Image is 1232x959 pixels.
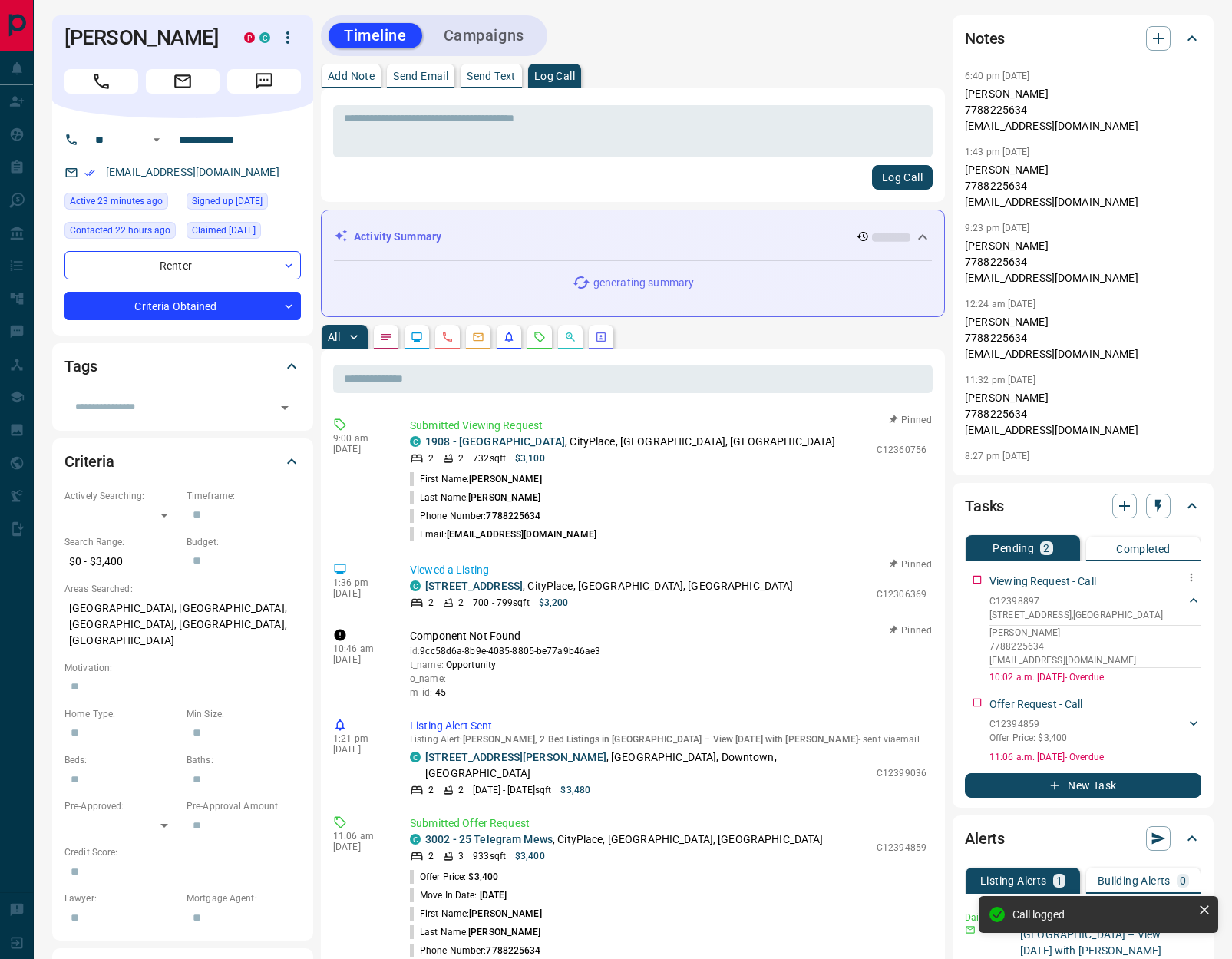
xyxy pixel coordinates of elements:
[410,436,421,447] div: condos.ca
[503,331,515,343] svg: Listing Alerts
[147,131,166,149] button: Open
[244,32,255,43] div: property.ca
[64,449,114,474] h2: Criteria
[64,891,179,905] p: Lawyer:
[989,626,1201,640] p: [PERSON_NAME]
[1056,875,1062,886] p: 1
[410,925,541,939] p: Last Name:
[888,557,933,571] button: Pinned
[64,535,179,549] p: Search Range:
[480,890,507,901] span: [DATE]
[333,588,387,599] p: [DATE]
[333,744,387,755] p: [DATE]
[187,193,301,214] div: Thu Feb 18 2021
[595,331,607,343] svg: Agent Actions
[468,927,540,938] span: [PERSON_NAME]
[380,331,392,343] svg: Notes
[64,799,179,813] p: Pre-Approved:
[965,299,1035,309] p: 12:24 am [DATE]
[328,332,340,342] p: All
[64,582,301,596] p: Areas Searched:
[1043,543,1049,554] p: 2
[187,222,301,243] div: Thu Feb 18 2021
[333,444,387,455] p: [DATE]
[187,489,301,503] p: Timeframe:
[333,433,387,444] p: 9:00 am
[872,165,933,190] button: Log Call
[192,193,263,209] span: Signed up [DATE]
[965,390,1201,438] p: [PERSON_NAME] 7788225634 [EMAIL_ADDRESS][DOMAIN_NAME]
[64,193,179,214] div: Fri Sep 12 2025
[425,833,553,845] a: 3002 - 25 Telegram Mews
[410,491,541,504] p: Last Name:
[64,661,301,675] p: Motivation:
[593,275,694,291] p: generating summary
[106,166,279,178] a: [EMAIL_ADDRESS][DOMAIN_NAME]
[64,443,301,480] div: Criteria
[410,686,656,699] p: m_id:
[965,773,1201,798] button: New Task
[468,492,540,503] span: [PERSON_NAME]
[333,643,387,654] p: 10:46 am
[989,653,1201,667] p: [EMAIL_ADDRESS][DOMAIN_NAME]
[458,849,464,863] p: 3
[84,167,95,178] svg: Email Verified
[441,331,454,343] svg: Calls
[965,494,1004,518] h2: Tasks
[64,25,221,50] h1: [PERSON_NAME]
[425,751,606,763] a: [STREET_ADDRESS][PERSON_NAME]
[410,888,507,902] p: Move In Date:
[989,750,1201,764] p: 11:06 a.m. [DATE] - Overdue
[393,71,448,81] p: Send Email
[888,623,933,637] button: Pinned
[420,646,600,656] span: 9cc58d6a-8b9e-4085-8805-be77a9b46ae3
[187,891,301,905] p: Mortgage Agent:
[533,331,546,343] svg: Requests
[980,875,1047,886] p: Listing Alerts
[410,418,926,434] p: Submitted Viewing Request
[560,783,590,797] p: $3,480
[187,535,301,549] p: Budget:
[539,596,569,610] p: $3,200
[965,911,996,924] p: Daily
[64,707,179,721] p: Home Type:
[410,509,541,523] p: Phone Number:
[333,577,387,588] p: 1:36 pm
[64,292,301,320] div: Criteria Obtained
[410,870,498,884] p: Offer Price:
[989,574,1096,590] p: Viewing Request - Call
[888,413,933,427] button: Pinned
[428,23,540,48] button: Campaigns
[70,223,170,238] span: Contacted 22 hours ago
[428,783,434,797] p: 2
[965,826,1005,851] h2: Alerts
[428,849,434,863] p: 2
[425,749,869,782] p: , [GEOGRAPHIC_DATA], Downtown, [GEOGRAPHIC_DATA]
[64,753,179,767] p: Beds:
[425,832,823,848] p: , CityPlace, [GEOGRAPHIC_DATA], [GEOGRAPHIC_DATA]
[965,147,1030,157] p: 1:43 pm [DATE]
[468,871,498,882] span: $3,400
[410,752,421,762] div: condos.ca
[993,543,1034,554] p: Pending
[877,587,926,601] p: C12306369
[410,907,542,921] p: First Name:
[428,596,434,610] p: 2
[425,578,794,594] p: , CityPlace, [GEOGRAPHIC_DATA], [GEOGRAPHIC_DATA]
[410,472,542,486] p: First Name:
[435,687,446,698] span: 45
[965,924,976,935] svg: Email
[1116,544,1171,554] p: Completed
[259,32,270,43] div: condos.ca
[329,23,422,48] button: Timeline
[965,223,1030,233] p: 9:23 pm [DATE]
[515,451,545,465] p: $3,100
[467,71,516,81] p: Send Text
[64,596,301,653] p: [GEOGRAPHIC_DATA], [GEOGRAPHIC_DATA], [GEOGRAPHIC_DATA], [GEOGRAPHIC_DATA], [GEOGRAPHIC_DATA]
[425,580,523,592] a: [STREET_ADDRESS]
[877,443,926,457] p: C12360756
[877,766,926,780] p: C12399036
[1098,875,1171,886] p: Building Alerts
[458,451,464,465] p: 2
[989,696,1083,713] p: Offer Request - Call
